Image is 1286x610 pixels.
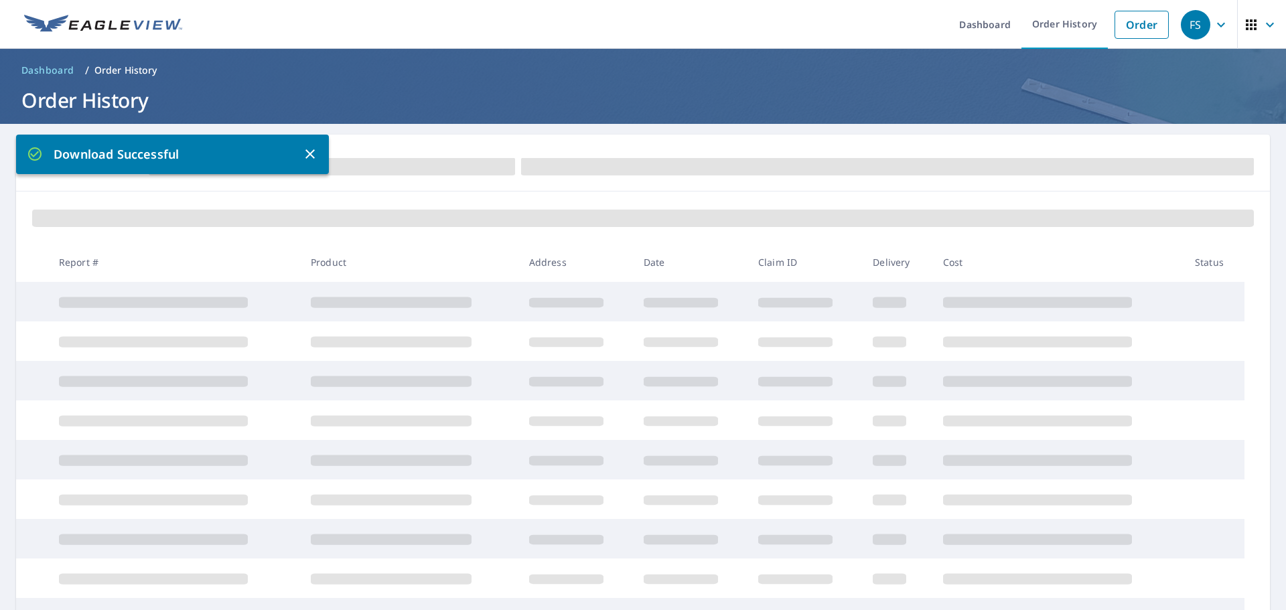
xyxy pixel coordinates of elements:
[300,242,518,282] th: Product
[94,64,157,77] p: Order History
[21,64,74,77] span: Dashboard
[1181,10,1210,40] div: FS
[747,242,862,282] th: Claim ID
[85,62,89,78] li: /
[518,242,633,282] th: Address
[24,15,182,35] img: EV Logo
[1184,242,1244,282] th: Status
[16,60,80,81] a: Dashboard
[932,242,1184,282] th: Cost
[16,86,1270,114] h1: Order History
[1115,11,1169,39] a: Order
[862,242,932,282] th: Delivery
[27,145,302,163] p: Download Successful
[633,242,747,282] th: Date
[16,60,1270,81] nav: breadcrumb
[48,242,300,282] th: Report #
